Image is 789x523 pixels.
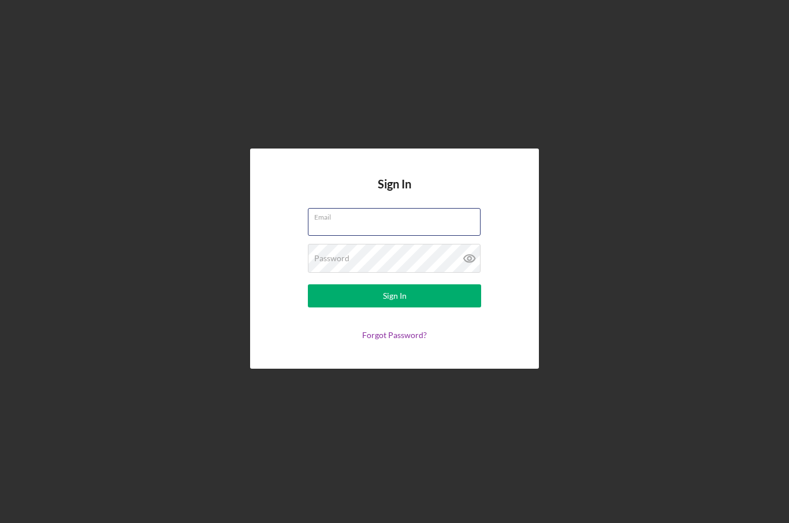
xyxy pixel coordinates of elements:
[378,177,411,208] h4: Sign In
[383,284,407,307] div: Sign In
[314,209,481,221] label: Email
[314,254,349,263] label: Password
[308,284,481,307] button: Sign In
[362,330,427,340] a: Forgot Password?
